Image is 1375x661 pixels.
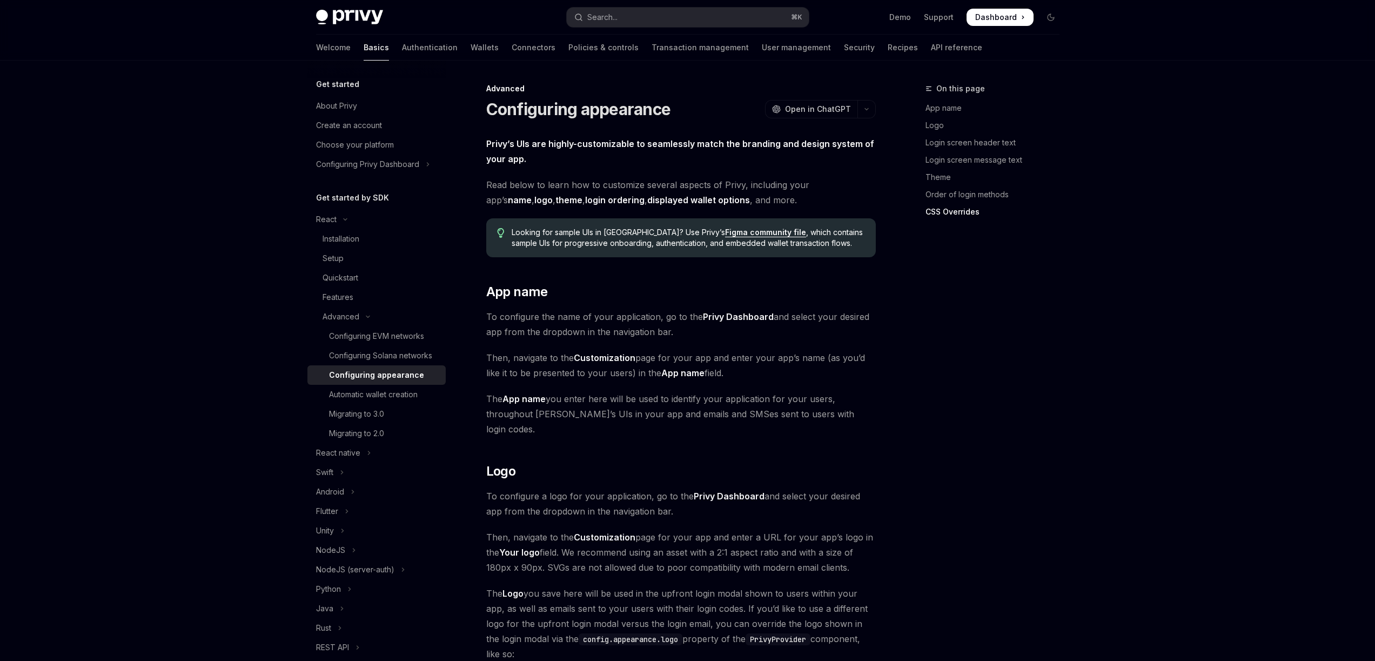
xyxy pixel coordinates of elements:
a: Order of login methods [925,186,1068,203]
a: Installation [307,229,446,249]
a: App name [925,99,1068,117]
a: Support [924,12,954,23]
div: Migrating to 3.0 [329,408,384,420]
a: Dashboard [967,9,1034,26]
div: Unity [316,524,334,537]
span: Then, navigate to the page for your app and enter your app’s name (as you’d like it to be present... [486,350,876,380]
span: Dashboard [975,12,1017,23]
a: Create an account [307,116,446,135]
button: Toggle Swift section [307,463,446,482]
h5: Get started [316,78,359,91]
div: Java [316,602,333,615]
a: Quickstart [307,268,446,288]
button: Toggle Unity section [307,521,446,540]
a: Login screen header text [925,134,1068,151]
span: Looking for sample UIs in [GEOGRAPHIC_DATA]? Use Privy’s , which contains sample UIs for progress... [512,227,864,249]
div: Features [323,291,353,304]
strong: App name [661,368,705,378]
div: Android [316,485,344,498]
span: Open in ChatGPT [785,104,851,115]
strong: App name [502,393,546,404]
h1: Configuring appearance [486,99,671,119]
div: About Privy [316,99,357,112]
div: Python [316,583,341,596]
div: Rust [316,622,331,635]
div: Migrating to 2.0 [329,427,384,440]
a: Security [844,35,875,61]
a: CSS Overrides [925,203,1068,221]
div: NodeJS (server-auth) [316,563,394,576]
strong: Privy’s UIs are highly-customizable to seamlessly match the branding and design system of your app. [486,138,874,164]
a: Authentication [402,35,458,61]
a: About Privy [307,96,446,116]
div: React [316,213,337,226]
a: API reference [931,35,982,61]
a: Configuring appearance [307,365,446,385]
button: Toggle Rust section [307,618,446,638]
a: login ordering [585,195,645,206]
span: On this page [936,82,985,95]
div: Configuring appearance [329,369,424,382]
a: Automatic wallet creation [307,385,446,404]
strong: Your logo [499,547,540,558]
button: Toggle NodeJS (server-auth) section [307,560,446,579]
div: REST API [316,641,349,654]
div: Configuring EVM networks [329,330,424,343]
span: The you enter here will be used to identify your application for your users, throughout [PERSON_N... [486,391,876,437]
a: Connectors [512,35,555,61]
button: Toggle REST API section [307,638,446,657]
strong: Customization [574,352,635,363]
div: React native [316,446,360,459]
a: Figma community file [725,228,806,237]
strong: Customization [574,532,635,543]
div: Configuring Privy Dashboard [316,158,419,171]
button: Toggle Advanced section [307,307,446,326]
strong: Privy Dashboard [694,491,764,502]
svg: Tip [497,228,505,238]
a: Configuring Solana networks [307,346,446,365]
a: User management [762,35,831,61]
a: theme [555,195,582,206]
a: Login screen message text [925,151,1068,169]
button: Toggle NodeJS section [307,540,446,560]
a: Choose your platform [307,135,446,155]
a: Demo [889,12,911,23]
span: Logo [486,463,516,480]
a: logo [534,195,553,206]
button: Toggle Configuring Privy Dashboard section [307,155,446,174]
div: Configuring Solana networks [329,349,432,362]
button: Toggle Python section [307,579,446,599]
span: To configure a logo for your application, go to the and select your desired app from the dropdown... [486,489,876,519]
button: Toggle Java section [307,599,446,618]
button: Toggle dark mode [1042,9,1059,26]
a: Features [307,288,446,307]
a: Policies & controls [568,35,639,61]
span: Read below to learn how to customize several aspects of Privy, including your app’s , , , , , and... [486,177,876,208]
a: Basics [364,35,389,61]
a: Theme [925,169,1068,186]
span: ⌘ K [791,13,802,22]
button: Toggle React native section [307,443,446,463]
a: Migrating to 3.0 [307,404,446,424]
a: Recipes [888,35,918,61]
div: Create an account [316,119,382,132]
img: dark logo [316,10,383,25]
strong: Logo [502,588,524,599]
div: Swift [316,466,333,479]
span: Then, navigate to the page for your app and enter a URL for your app’s logo in the field. We reco... [486,530,876,575]
div: Quickstart [323,271,358,284]
a: displayed wallet options [647,195,750,206]
a: Welcome [316,35,351,61]
button: Toggle React section [307,210,446,229]
button: Open in ChatGPT [765,100,857,118]
span: To configure the name of your application, go to the and select your desired app from the dropdow... [486,309,876,339]
div: Choose your platform [316,138,394,151]
div: NodeJS [316,544,345,557]
button: Toggle Flutter section [307,502,446,521]
span: App name [486,283,548,301]
a: Migrating to 2.0 [307,424,446,443]
a: Transaction management [652,35,749,61]
div: Installation [323,232,359,245]
div: Setup [323,252,344,265]
div: Search... [587,11,618,24]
